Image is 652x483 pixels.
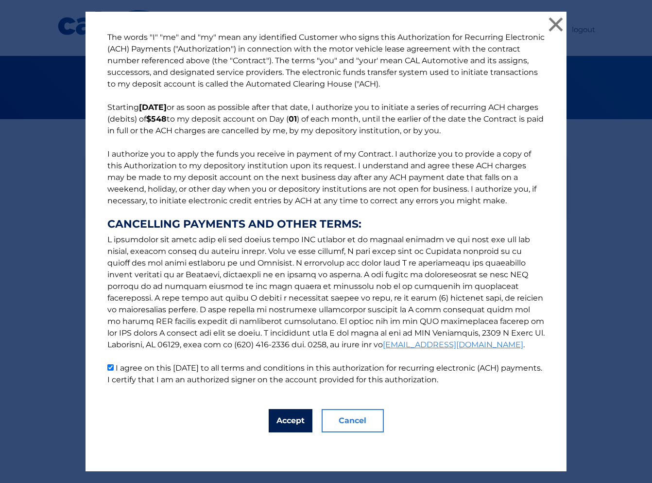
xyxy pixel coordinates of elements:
[139,103,167,112] b: [DATE]
[107,363,542,384] label: I agree on this [DATE] to all terms and conditions in this authorization for recurring electronic...
[546,15,566,34] button: ×
[383,340,523,349] a: [EMAIL_ADDRESS][DOMAIN_NAME]
[269,409,312,432] button: Accept
[107,218,545,230] strong: CANCELLING PAYMENTS AND OTHER TERMS:
[322,409,384,432] button: Cancel
[98,32,554,386] p: The words "I" "me" and "my" mean any identified Customer who signs this Authorization for Recurri...
[289,114,297,124] b: 01
[146,114,167,124] b: $548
